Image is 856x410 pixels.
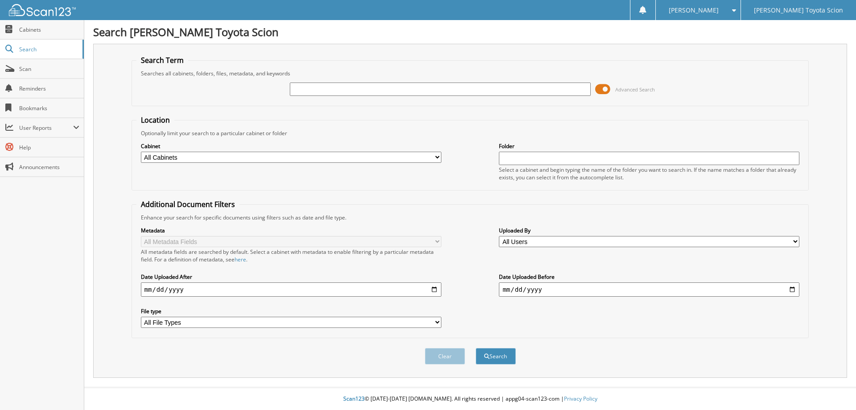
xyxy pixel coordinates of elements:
[136,55,188,65] legend: Search Term
[136,70,804,77] div: Searches all cabinets, folders, files, metadata, and keywords
[141,227,441,234] label: Metadata
[84,388,856,410] div: © [DATE]-[DATE] [DOMAIN_NAME]. All rights reserved | appg04-scan123-com |
[93,25,847,39] h1: Search [PERSON_NAME] Toyota Scion
[499,273,799,281] label: Date Uploaded Before
[499,227,799,234] label: Uploaded By
[499,166,799,181] div: Select a cabinet and begin typing the name of the folder you want to search in. If the name match...
[476,348,516,364] button: Search
[235,256,246,263] a: here
[19,65,79,73] span: Scan
[19,26,79,33] span: Cabinets
[425,348,465,364] button: Clear
[499,142,799,150] label: Folder
[136,214,804,221] div: Enhance your search for specific documents using filters such as date and file type.
[141,307,441,315] label: File type
[811,367,856,410] iframe: Chat Widget
[754,8,843,13] span: [PERSON_NAME] Toyota Scion
[19,104,79,112] span: Bookmarks
[9,4,76,16] img: scan123-logo-white.svg
[19,46,78,53] span: Search
[343,395,365,402] span: Scan123
[141,142,441,150] label: Cabinet
[19,144,79,151] span: Help
[499,282,799,297] input: end
[669,8,719,13] span: [PERSON_NAME]
[136,129,804,137] div: Optionally limit your search to a particular cabinet or folder
[136,199,239,209] legend: Additional Document Filters
[19,163,79,171] span: Announcements
[615,86,655,93] span: Advanced Search
[564,395,597,402] a: Privacy Policy
[141,273,441,281] label: Date Uploaded After
[136,115,174,125] legend: Location
[141,248,441,263] div: All metadata fields are searched by default. Select a cabinet with metadata to enable filtering b...
[141,282,441,297] input: start
[19,124,73,132] span: User Reports
[19,85,79,92] span: Reminders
